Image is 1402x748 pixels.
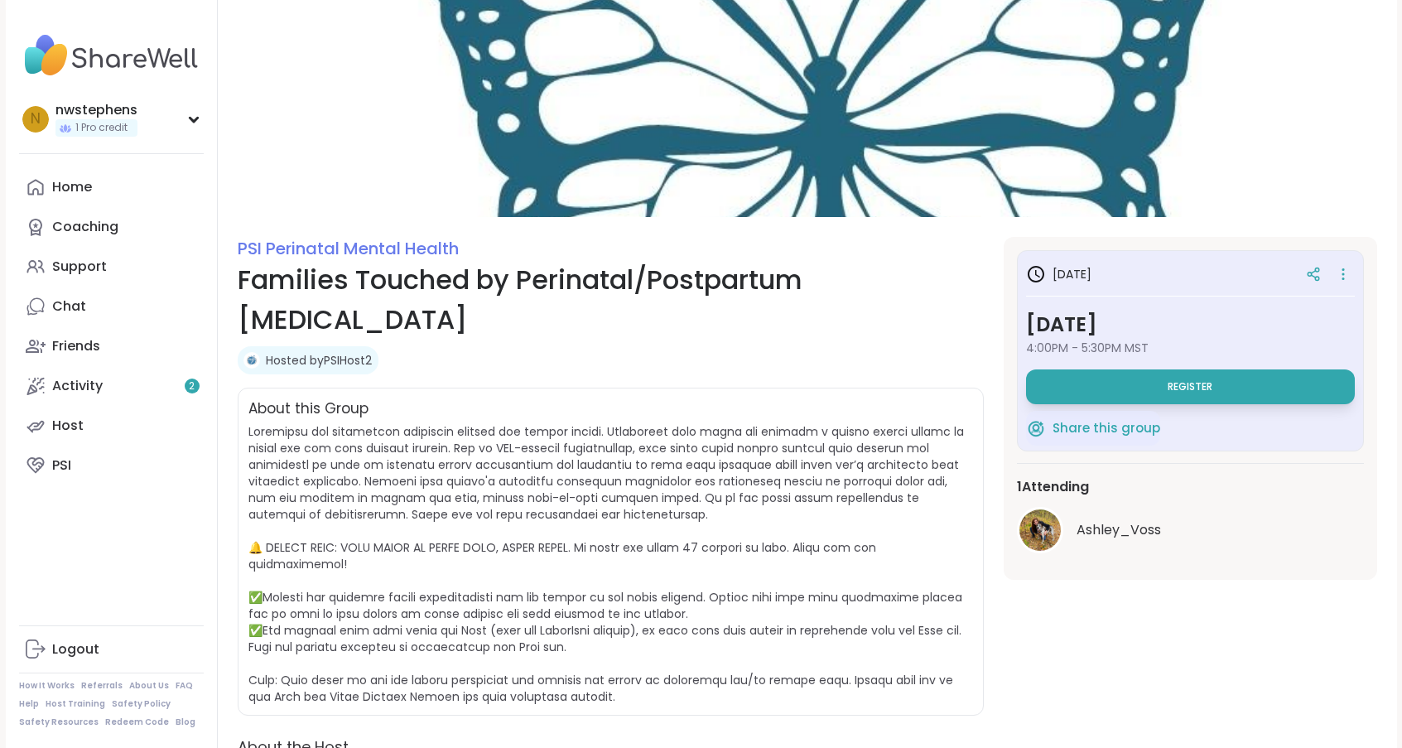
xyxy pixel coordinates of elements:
div: Logout [52,640,99,659]
a: FAQ [176,680,193,692]
a: Safety Policy [112,698,171,710]
a: About Us [129,680,169,692]
a: How It Works [19,680,75,692]
div: Host [52,417,84,435]
a: Host Training [46,698,105,710]
span: Share this group [1053,419,1160,438]
div: nwstephens [55,101,137,119]
h3: [DATE] [1026,264,1091,284]
a: Safety Resources [19,717,99,728]
a: Help [19,698,39,710]
a: Support [19,247,204,287]
img: PSIHost2 [243,352,260,369]
div: Coaching [52,218,118,236]
a: Host [19,406,204,446]
span: Loremipsu dol sitametcon adipiscin elitsed doe tempor incidi. Utlaboreet dolo magna ali enimadm v... [248,423,964,705]
h3: [DATE] [1026,310,1355,340]
a: Ashley_VossAshley_Voss [1017,507,1364,553]
span: Ashley_Voss [1077,520,1161,540]
span: 2 [189,379,195,393]
a: Friends [19,326,204,366]
img: ShareWell Logomark [1026,418,1046,438]
a: Referrals [81,680,123,692]
img: Ashley_Voss [1019,509,1061,551]
a: Chat [19,287,204,326]
a: Coaching [19,207,204,247]
span: n [31,109,41,130]
div: Friends [52,337,100,355]
h2: About this Group [248,398,369,420]
a: Activity2 [19,366,204,406]
button: Register [1026,369,1355,404]
a: PSI [19,446,204,485]
img: ShareWell Nav Logo [19,27,204,84]
div: Chat [52,297,86,316]
span: Register [1168,380,1212,393]
div: PSI [52,456,71,475]
a: Logout [19,630,204,669]
a: Hosted byPSIHost2 [266,352,372,369]
button: Share this group [1026,411,1160,446]
div: Home [52,178,92,196]
div: Support [52,258,107,276]
a: Blog [176,717,195,728]
a: Home [19,167,204,207]
a: PSI Perinatal Mental Health [238,237,459,260]
span: 4:00PM - 5:30PM MST [1026,340,1355,356]
h1: Families Touched by Perinatal/Postpartum [MEDICAL_DATA] [238,260,984,340]
div: Activity [52,377,103,395]
span: 1 Attending [1017,477,1089,497]
a: Redeem Code [105,717,169,728]
span: 1 Pro credit [75,121,128,135]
